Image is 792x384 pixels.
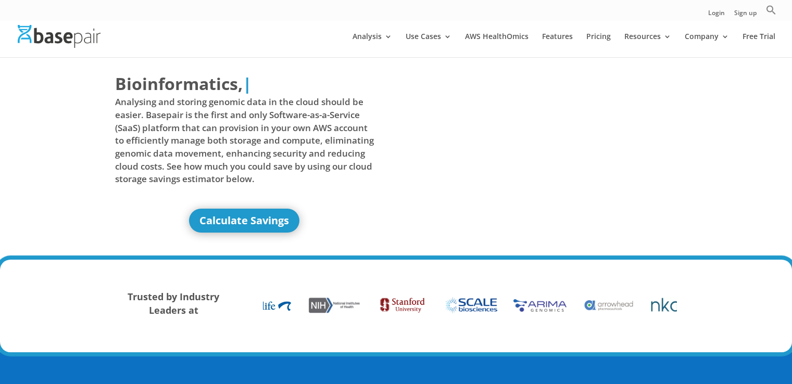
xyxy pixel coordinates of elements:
a: Sign up [734,10,757,21]
a: AWS HealthOmics [465,33,529,57]
iframe: Basepair - NGS Analysis Simplified [404,72,663,217]
a: Company [685,33,729,57]
svg: Search [766,5,776,15]
a: Use Cases [406,33,451,57]
a: Pricing [586,33,611,57]
span: Analysing and storing genomic data in the cloud should be easier. Basepair is the first and only ... [115,96,374,185]
span: | [243,72,252,95]
a: Analysis [353,33,392,57]
img: Basepair [18,25,100,47]
a: Login [708,10,725,21]
span: Bioinformatics, [115,72,243,96]
a: Calculate Savings [189,209,299,233]
a: Search Icon Link [766,5,776,21]
strong: Trusted by Industry Leaders at [128,290,219,316]
a: Features [542,33,573,57]
a: Resources [624,33,671,57]
a: Free Trial [743,33,775,57]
